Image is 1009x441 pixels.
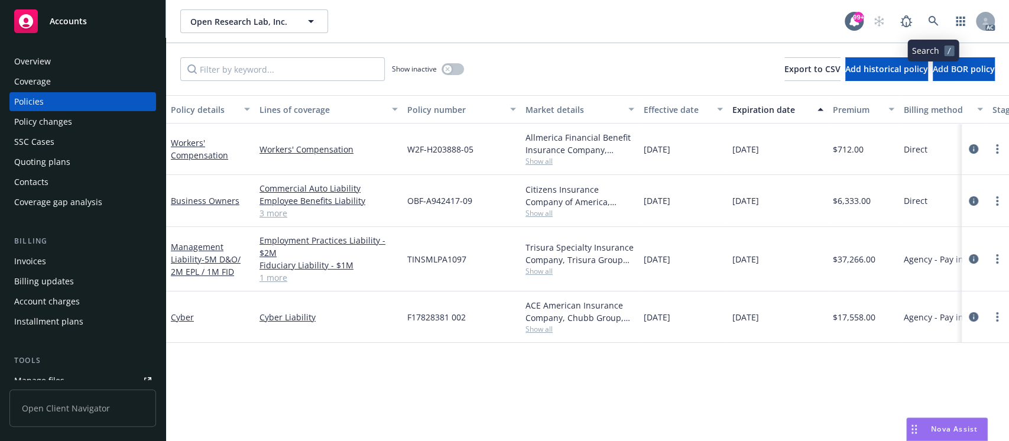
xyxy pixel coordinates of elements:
[171,195,239,206] a: Business Owners
[14,52,51,71] div: Overview
[904,143,927,155] span: Direct
[14,252,46,271] div: Invoices
[14,153,70,171] div: Quoting plans
[9,292,156,311] a: Account charges
[922,9,945,33] a: Search
[833,194,871,207] span: $6,333.00
[949,9,972,33] a: Switch app
[14,92,44,111] div: Policies
[171,254,241,277] span: - 5M D&O/ 2M EPL / 1M FID
[14,272,74,291] div: Billing updates
[894,9,918,33] a: Report a Bug
[9,312,156,331] a: Installment plans
[931,424,978,434] span: Nova Assist
[407,311,466,323] span: F17828381 002
[259,234,398,259] a: Employment Practices Liability - $2M
[644,311,670,323] span: [DATE]
[9,72,156,91] a: Coverage
[966,194,981,208] a: circleInformation
[392,64,437,74] span: Show inactive
[639,95,728,124] button: Effective date
[525,131,634,156] div: Allmerica Financial Benefit Insurance Company, Hanover Insurance Group
[9,5,156,38] a: Accounts
[9,173,156,192] a: Contacts
[9,355,156,367] div: Tools
[833,253,875,265] span: $37,266.00
[990,194,1004,208] a: more
[966,142,981,156] a: circleInformation
[845,63,928,74] span: Add historical policy
[644,194,670,207] span: [DATE]
[259,103,385,116] div: Lines of coverage
[190,15,293,28] span: Open Research Lab, Inc.
[784,63,841,74] span: Export to CSV
[9,92,156,111] a: Policies
[732,143,759,155] span: [DATE]
[9,272,156,291] a: Billing updates
[828,95,899,124] button: Premium
[407,253,466,265] span: TINSMLPA1097
[14,72,51,91] div: Coverage
[14,112,72,131] div: Policy changes
[525,183,634,208] div: Citizens Insurance Company of America, Hanover Insurance Group
[180,9,328,33] button: Open Research Lab, Inc.
[990,142,1004,156] a: more
[14,193,102,212] div: Coverage gap analysis
[966,252,981,266] a: circleInformation
[407,194,472,207] span: OBF-A942417-09
[907,418,922,440] div: Drag to move
[845,57,928,81] button: Add historical policy
[990,252,1004,266] a: more
[906,417,988,441] button: Nova Assist
[403,95,521,124] button: Policy number
[171,137,228,161] a: Workers' Compensation
[833,311,875,323] span: $17,558.00
[259,182,398,194] a: Commercial Auto Liability
[933,57,995,81] button: Add BOR policy
[259,194,398,207] a: Employee Benefits Liability
[9,252,156,271] a: Invoices
[904,194,927,207] span: Direct
[644,143,670,155] span: [DATE]
[259,311,398,323] a: Cyber Liability
[14,173,48,192] div: Contacts
[644,103,710,116] div: Effective date
[899,95,988,124] button: Billing method
[525,324,634,334] span: Show all
[833,103,881,116] div: Premium
[728,95,828,124] button: Expiration date
[784,57,841,81] button: Export to CSV
[833,143,864,155] span: $712.00
[966,310,981,324] a: circleInformation
[9,390,156,427] span: Open Client Navigator
[259,143,398,155] a: Workers' Compensation
[521,95,639,124] button: Market details
[171,312,194,323] a: Cyber
[255,95,403,124] button: Lines of coverage
[904,103,970,116] div: Billing method
[407,143,473,155] span: W2F-H203888-05
[525,156,634,166] span: Show all
[933,63,995,74] span: Add BOR policy
[904,253,979,265] span: Agency - Pay in full
[180,57,385,81] input: Filter by keyword...
[259,259,398,271] a: Fiduciary Liability - $1M
[14,132,54,151] div: SSC Cases
[259,271,398,284] a: 1 more
[9,153,156,171] a: Quoting plans
[259,207,398,219] a: 3 more
[990,310,1004,324] a: more
[9,132,156,151] a: SSC Cases
[9,52,156,71] a: Overview
[9,112,156,131] a: Policy changes
[732,194,759,207] span: [DATE]
[166,95,255,124] button: Policy details
[525,241,634,266] div: Trisura Specialty Insurance Company, Trisura Group Ltd., RT Specialty Insurance Services, LLC (RS...
[904,311,979,323] span: Agency - Pay in full
[525,299,634,324] div: ACE American Insurance Company, Chubb Group, RT Specialty Insurance Services, LLC (RSG Specialty,...
[171,241,241,277] a: Management Liability
[14,312,83,331] div: Installment plans
[9,235,156,247] div: Billing
[732,311,759,323] span: [DATE]
[525,266,634,276] span: Show all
